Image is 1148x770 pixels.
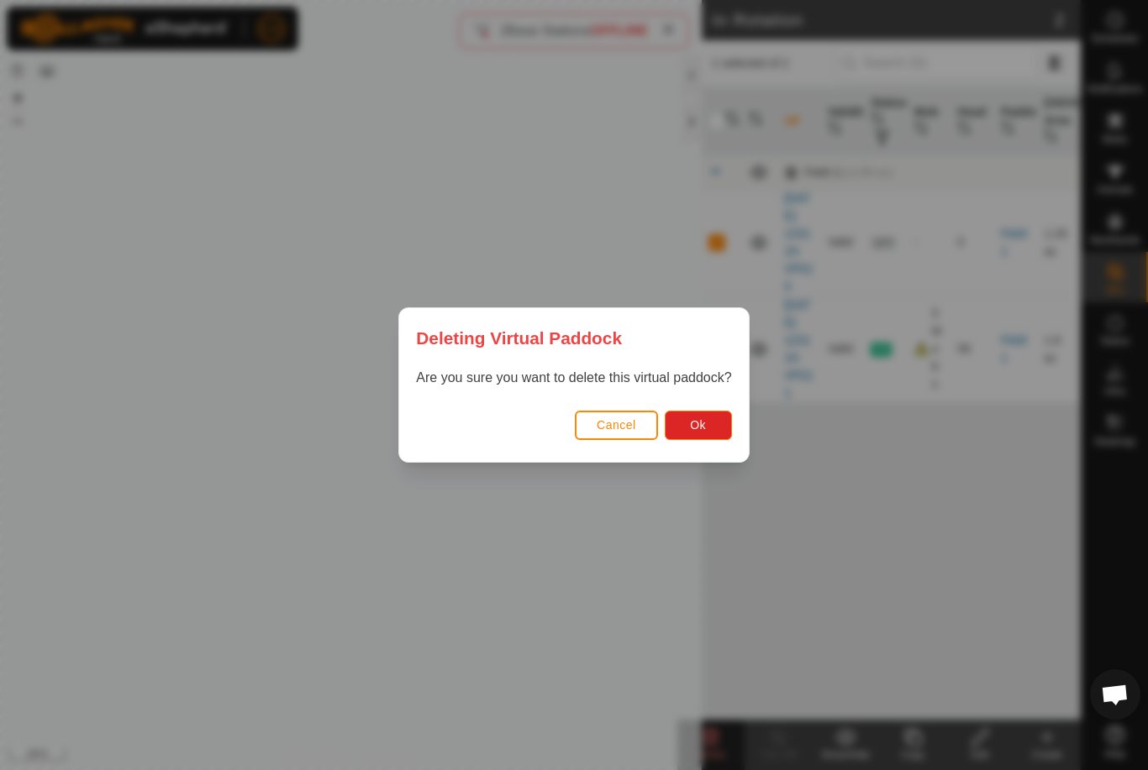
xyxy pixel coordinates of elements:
[575,411,658,440] button: Cancel
[416,368,731,388] p: Are you sure you want to delete this virtual paddock?
[665,411,732,440] button: Ok
[690,418,706,432] span: Ok
[597,418,636,432] span: Cancel
[1090,669,1140,720] div: Open chat
[416,325,622,351] span: Deleting Virtual Paddock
